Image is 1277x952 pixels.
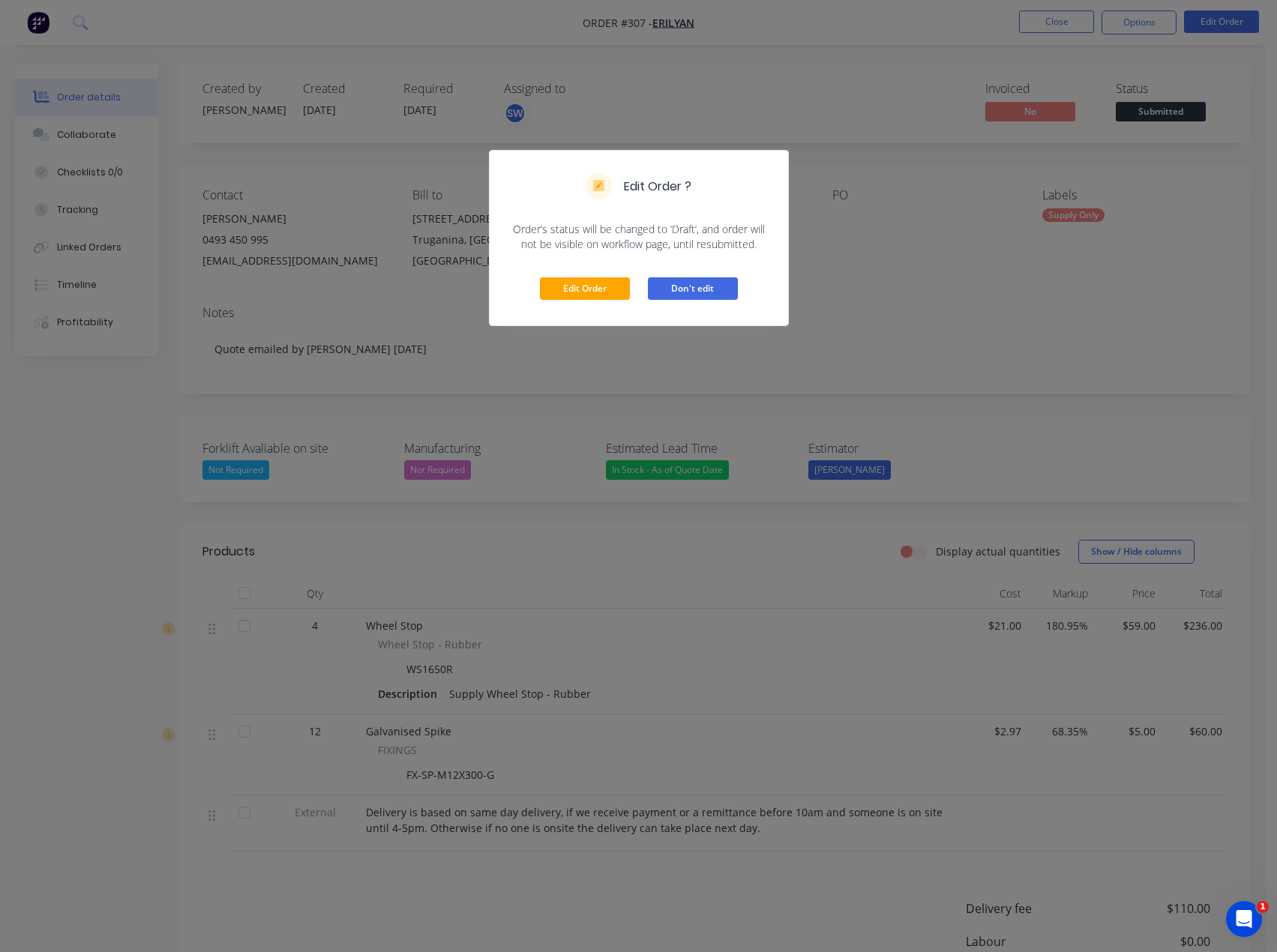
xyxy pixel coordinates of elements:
[508,222,770,252] span: Order’s status will be changed to ‘Draft’, and order will not be visible on workflow page, until ...
[1226,901,1262,937] iframe: Intercom live chat
[540,277,630,300] button: Edit Order
[648,277,738,300] button: Don't edit
[624,178,691,196] h5: Edit Order ?
[1257,901,1269,913] span: 1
